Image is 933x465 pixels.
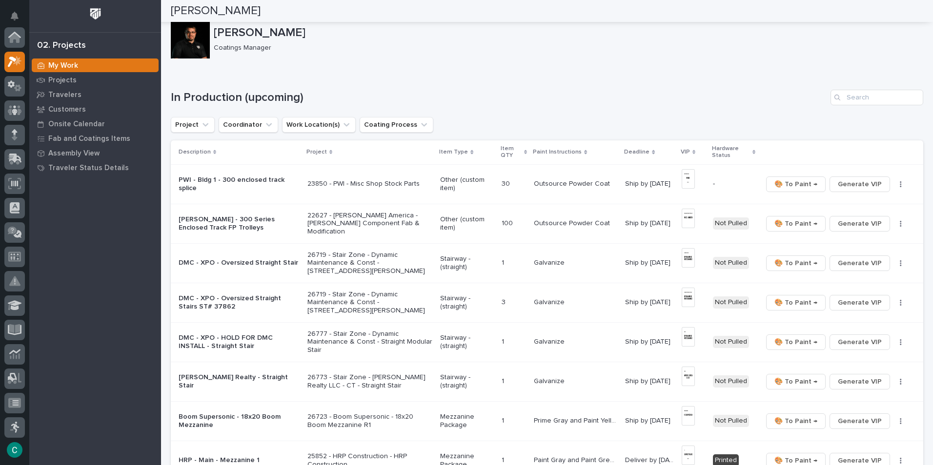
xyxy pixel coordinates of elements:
[179,413,300,429] p: Boom Supersonic - 18x20 Boom Mezzanine
[838,376,882,387] span: Generate VIP
[29,58,161,73] a: My Work
[179,176,300,193] p: PWI - Bldg 1 - 300 enclosed track splice
[838,178,882,190] span: Generate VIP
[48,149,100,158] p: Assembly View
[774,376,817,387] span: 🎨 To Paint →
[774,297,817,309] span: 🎨 To Paint →
[29,131,161,146] a: Fab and Coatings Items
[774,178,817,190] span: 🎨 To Paint →
[440,215,494,232] p: Other (custom item)
[214,44,915,52] p: Coatings Manager
[179,215,300,232] p: [PERSON_NAME] - 300 Series Enclosed Track FP Trolleys
[774,336,817,348] span: 🎨 To Paint →
[440,294,494,311] p: Stairway - (straight)
[712,143,750,161] p: Hardware Status
[29,116,161,131] a: Onsite Calendar
[502,336,506,346] p: 1
[214,26,919,40] p: [PERSON_NAME]
[439,147,468,157] p: Item Type
[501,143,522,161] p: Item QTY
[440,334,494,350] p: Stairway - (straight)
[440,176,494,193] p: Other (custom item)
[681,147,690,157] p: VIP
[534,217,612,228] p: Outsource Powder Coat
[625,257,672,267] p: Ship by [DATE]
[29,73,161,87] a: Projects
[219,117,278,133] button: Coordinator
[534,454,619,465] p: Paint Gray and Paint Green* (custom)
[171,401,923,441] tr: Boom Supersonic - 18x20 Boom Mezzanine26723 - Boom Supersonic - 18x20 Boom Mezzanine R1Mezzanine ...
[48,76,77,85] p: Projects
[766,216,826,232] button: 🎨 To Paint →
[624,147,649,157] p: Deadline
[838,218,882,230] span: Generate VIP
[830,295,890,310] button: Generate VIP
[29,160,161,175] a: Traveler Status Details
[502,257,506,267] p: 1
[766,295,826,310] button: 🎨 To Paint →
[307,373,433,390] p: 26773 - Stair Zone - [PERSON_NAME] Realty LLC - CT - Straight Stair
[179,259,300,267] p: DMC - XPO - Oversized Straight Stair
[502,375,506,386] p: 1
[29,102,161,116] a: Customers
[625,178,672,188] p: Ship by [DATE]
[179,147,211,157] p: Description
[713,217,749,230] div: Not Pulled
[307,330,433,354] p: 26777 - Stair Zone - Dynamic Maintenance & Const - Straight Modular Stair
[12,12,25,27] div: Notifications
[171,283,923,322] tr: DMC - XPO - Oversized Straight Stairs ST# 3786226719 - Stair Zone - Dynamic Maintenance & Const -...
[830,255,890,271] button: Generate VIP
[502,178,512,188] p: 30
[774,218,817,230] span: 🎨 To Paint →
[440,413,494,429] p: Mezzanine Package
[48,164,129,173] p: Traveler Status Details
[440,373,494,390] p: Stairway - (straight)
[625,375,672,386] p: Ship by [DATE]
[534,178,612,188] p: Outsource Powder Coat
[534,375,567,386] p: Galvanize
[625,217,672,228] p: Ship by [DATE]
[171,117,215,133] button: Project
[774,257,817,269] span: 🎨 To Paint →
[838,415,882,427] span: Generate VIP
[37,40,86,51] div: 02. Projects
[830,334,890,350] button: Generate VIP
[48,91,81,99] p: Travelers
[838,257,882,269] span: Generate VIP
[534,336,567,346] p: Galvanize
[713,375,749,387] div: Not Pulled
[48,120,105,129] p: Onsite Calendar
[171,4,261,18] h2: [PERSON_NAME]
[830,413,890,429] button: Generate VIP
[625,336,672,346] p: Ship by [DATE]
[766,374,826,389] button: 🎨 To Paint →
[307,413,433,429] p: 26723 - Boom Supersonic - 18x20 Boom Mezzanine R1
[774,415,817,427] span: 🎨 To Paint →
[502,296,507,307] p: 3
[360,117,433,133] button: Coating Process
[830,176,890,192] button: Generate VIP
[48,135,130,143] p: Fab and Coatings Items
[713,257,749,269] div: Not Pulled
[830,374,890,389] button: Generate VIP
[713,415,749,427] div: Not Pulled
[179,294,300,311] p: DMC - XPO - Oversized Straight Stairs ST# 37862
[307,251,433,275] p: 26719 - Stair Zone - Dynamic Maintenance & Const - [STREET_ADDRESS][PERSON_NAME]
[29,87,161,102] a: Travelers
[838,297,882,309] span: Generate VIP
[171,322,923,362] tr: DMC - XPO - HOLD FOR DMC INSTALL - Straight Stair26777 - Stair Zone - Dynamic Maintenance & Const...
[766,255,826,271] button: 🎨 To Paint →
[625,296,672,307] p: Ship by [DATE]
[4,6,25,26] button: Notifications
[307,180,433,188] p: 23850 - PWI - Misc Shop Stock Parts
[307,212,433,236] p: 22627 - [PERSON_NAME] America - [PERSON_NAME] Component Fab & Modification
[4,440,25,460] button: users-avatar
[179,456,300,465] p: HRP - Main - Mezzanine 1
[831,90,923,105] div: Search
[171,164,923,204] tr: PWI - Bldg 1 - 300 enclosed track splice23850 - PWI - Misc Shop Stock PartsOther (custom item)303...
[502,415,506,425] p: 1
[838,336,882,348] span: Generate VIP
[534,415,619,425] p: Prime Gray and Paint Yellow
[171,204,923,243] tr: [PERSON_NAME] - 300 Series Enclosed Track FP Trolleys22627 - [PERSON_NAME] America - [PERSON_NAME...
[766,334,826,350] button: 🎨 To Paint →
